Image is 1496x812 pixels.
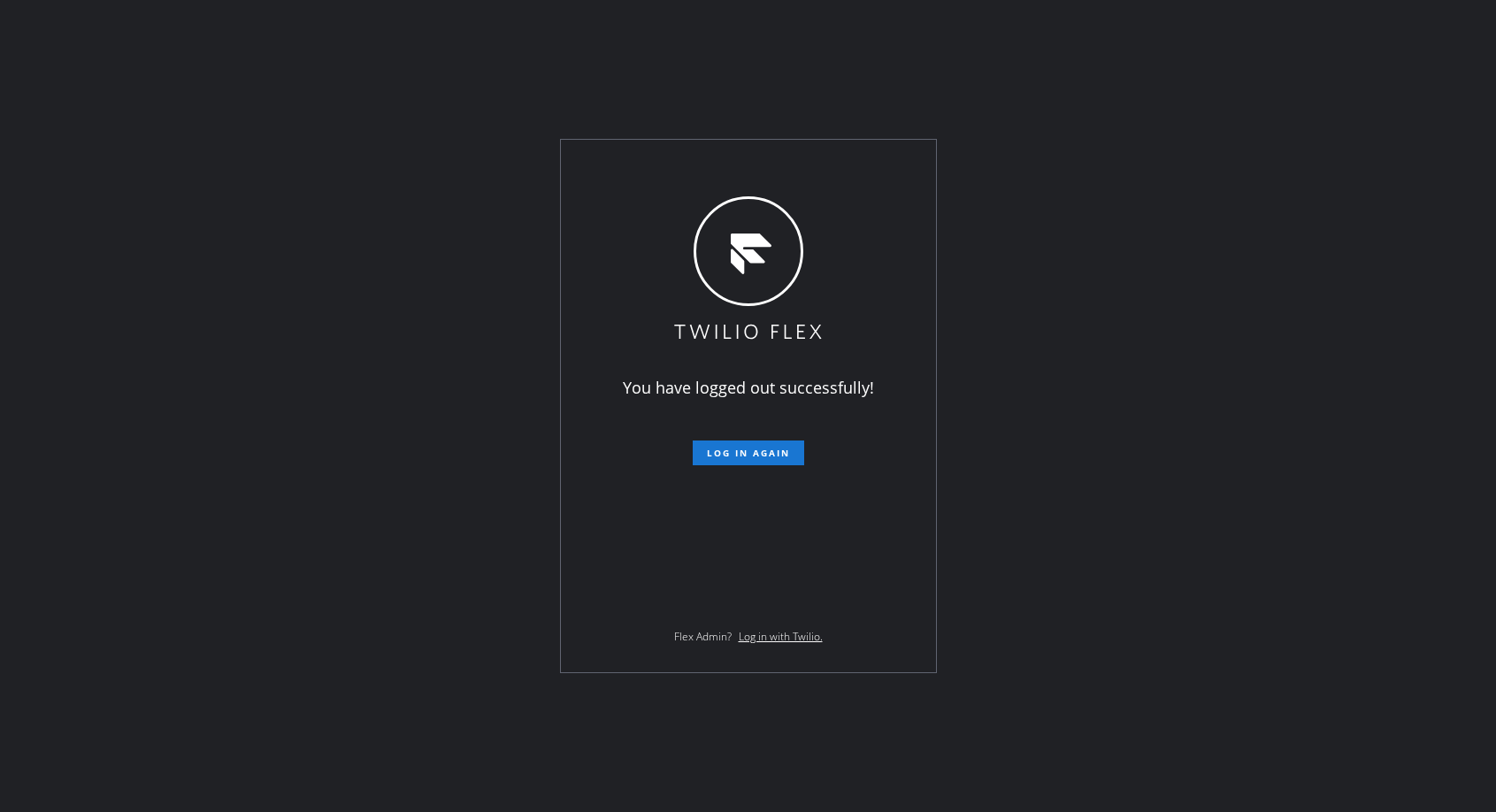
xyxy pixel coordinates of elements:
a: Log in with Twilio. [739,629,823,644]
button: Log in again [693,440,804,465]
span: You have logged out successfully! [623,377,874,398]
span: Flex Admin? [674,629,732,644]
span: Log in again [707,447,790,459]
